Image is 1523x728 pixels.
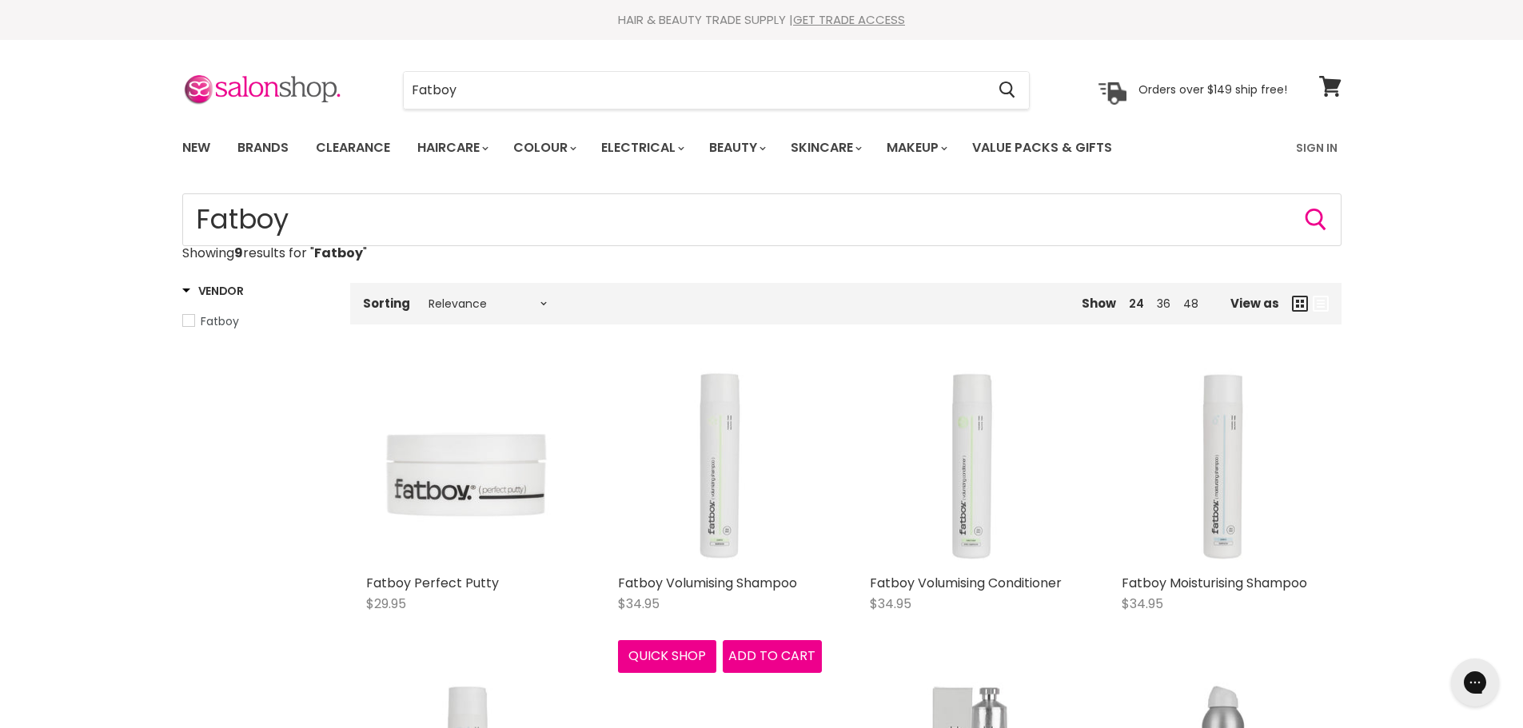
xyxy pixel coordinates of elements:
[1122,574,1307,592] a: Fatboy Moisturising Shampoo
[1183,296,1198,312] a: 48
[366,595,406,613] span: $29.95
[404,72,987,109] input: Search
[723,640,822,672] button: Add to cart
[1286,131,1347,165] a: Sign In
[304,131,402,165] a: Clearance
[987,72,1029,109] button: Search
[363,296,410,310] label: Sorting
[182,193,1342,246] input: Search
[182,246,1342,261] p: Showing results for " "
[182,312,330,330] a: Fatboy
[618,574,797,592] a: Fatboy Volumising Shampoo
[162,12,1362,28] div: HAIR & BEAUTY TRADE SUPPLY |
[960,131,1124,165] a: Value Packs & Gifts
[403,71,1030,109] form: Product
[234,244,243,262] strong: 9
[501,131,586,165] a: Colour
[1138,82,1287,97] p: Orders over $149 ship free!
[589,131,694,165] a: Electrical
[182,283,244,299] h3: Vendor
[201,313,239,329] span: Fatboy
[875,131,957,165] a: Makeup
[1303,207,1329,233] button: Search
[1122,595,1163,613] span: $34.95
[405,131,498,165] a: Haircare
[779,131,871,165] a: Skincare
[618,363,822,567] img: Fatboy Volumising Shampoo
[793,11,905,28] a: GET TRADE ACCESS
[1230,296,1279,310] span: View as
[870,574,1062,592] a: Fatboy Volumising Conditioner
[1157,296,1170,312] a: 36
[170,131,222,165] a: New
[870,595,911,613] span: $34.95
[1082,295,1116,312] span: Show
[1122,363,1326,567] img: Fatboy Moisturising Shampoo
[366,574,499,592] a: Fatboy Perfect Putty
[182,193,1342,246] form: Product
[618,595,660,613] span: $34.95
[1443,653,1507,712] iframe: Gorgias live chat messenger
[366,363,570,567] img: Fatboy Perfect Putty
[162,125,1362,171] nav: Main
[314,244,363,262] strong: Fatboy
[728,646,815,665] span: Add to cart
[1129,296,1144,312] a: 24
[618,640,717,672] button: Quick shop
[870,363,1074,567] img: Fatboy Volumising Conditioner
[170,125,1206,171] ul: Main menu
[225,131,301,165] a: Brands
[697,131,775,165] a: Beauty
